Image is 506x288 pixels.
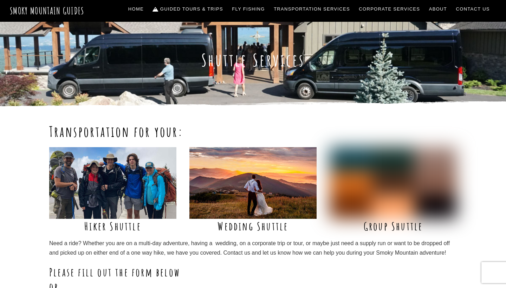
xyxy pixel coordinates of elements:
a: Smoky Mountain Guides [10,5,84,17]
strong: Transportation for your: [49,123,184,140]
h2: Group Shuttle [330,219,457,234]
p: Need a ride? Whether you are on a multi-day adventure, having a wedding, on a corporate trip or t... [49,239,457,257]
img: smokymountainguides.com-shuttle_wedding_corporate_transporation-1006 [330,147,457,219]
h1: Shuttle Services [49,50,457,70]
img: mountain_top_wedding_stock01_675 [189,147,317,219]
a: Home [125,2,147,17]
a: Transportation Services [271,2,352,17]
h2: Hiker Shuttle [49,219,176,234]
a: Contact Us [453,2,493,17]
img: smokymountainguides.com-hiker_shuttles [49,147,176,219]
a: About [426,2,450,17]
a: Corporate Services [356,2,423,17]
a: Guided Tours & Trips [150,2,226,17]
a: Fly Fishing [229,2,268,17]
h2: Wedding Shuttle [189,219,317,234]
